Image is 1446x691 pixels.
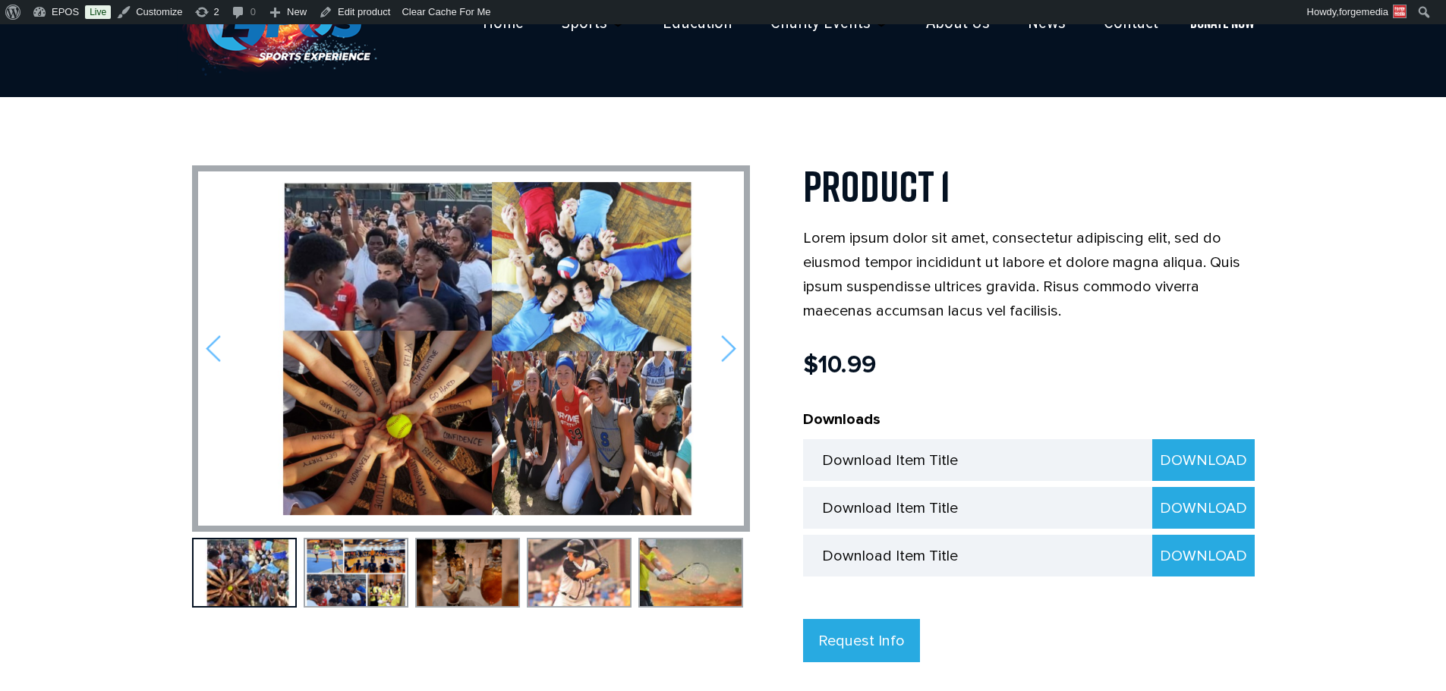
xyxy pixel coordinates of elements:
[85,5,111,19] a: Live
[803,350,818,379] span: $
[1152,439,1255,481] a: Download
[803,619,920,662] a: Request Info
[562,12,607,33] a: Sports
[1152,535,1255,576] a: Download
[803,439,1255,481] li: Download Item Title
[803,165,1255,208] h1: Product 1
[1152,487,1255,529] a: Download
[926,12,990,33] a: About Us
[206,335,221,363] img: caret-left.png
[803,410,881,429] strong: Downloads
[1104,12,1158,33] a: Contact
[483,12,524,33] a: Home
[663,12,732,33] a: Education
[803,535,1255,576] li: Download Item Title
[198,182,744,515] img: product gallery image
[721,335,736,363] img: caret-right.png
[803,487,1255,529] li: Download Item Title
[754,569,769,584] button: Next
[770,12,871,33] a: Charity Events
[173,569,188,584] button: Previous
[1339,6,1388,17] span: forgemedia
[803,226,1255,323] p: Lorem ipsum dolor sit amet, consectetur adipiscing elit, sed do eiusmod tempor incididunt ut labo...
[803,350,876,379] bdi: 10.99
[1028,12,1066,33] a: News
